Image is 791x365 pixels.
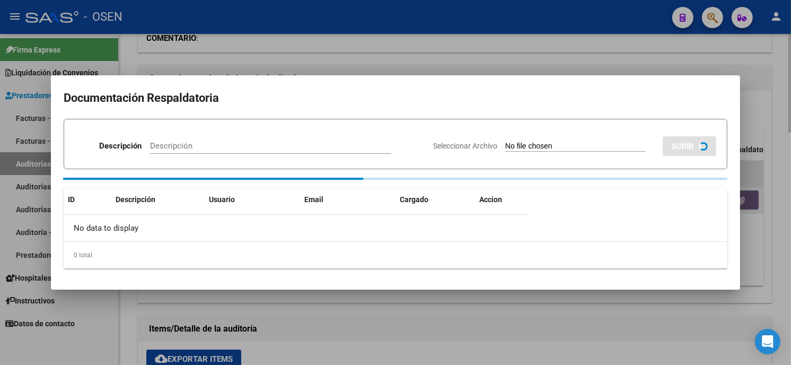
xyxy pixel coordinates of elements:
[64,242,727,268] div: 0 total
[205,188,300,211] datatable-header-cell: Usuario
[116,195,155,204] span: Descripción
[304,195,323,204] span: Email
[64,188,111,211] datatable-header-cell: ID
[395,188,475,211] datatable-header-cell: Cargado
[400,195,428,204] span: Cargado
[64,88,727,108] h2: Documentación Respaldatoria
[64,215,528,241] div: No data to display
[300,188,395,211] datatable-header-cell: Email
[433,142,497,150] span: Seleccionar Archivo
[755,329,780,354] div: Open Intercom Messenger
[209,195,235,204] span: Usuario
[111,188,205,211] datatable-header-cell: Descripción
[68,195,75,204] span: ID
[663,136,716,156] button: SUBIR
[479,195,502,204] span: Accion
[99,140,142,152] p: Descripción
[475,188,528,211] datatable-header-cell: Accion
[671,142,694,151] span: SUBIR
